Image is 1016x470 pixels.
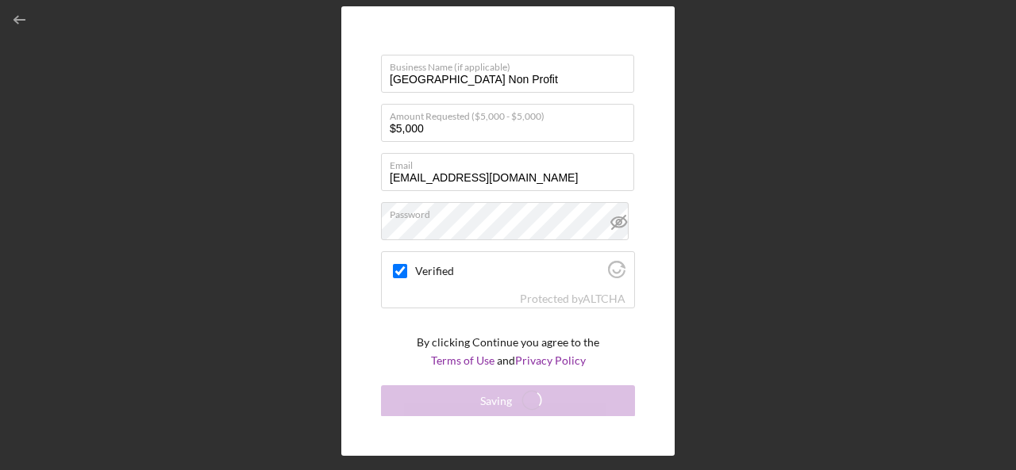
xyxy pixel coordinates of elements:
label: Verified [415,265,603,277]
a: Terms of Use [431,353,495,367]
a: Privacy Policy [515,353,586,367]
label: Email [390,154,634,171]
div: Saving [480,385,512,417]
div: Protected by [520,292,625,305]
label: Business Name (if applicable) [390,55,634,73]
label: Amount Requested ($5,000 - $5,000) [390,105,634,122]
label: Password [390,203,634,220]
p: By clicking Continue you agree to the and [417,334,599,369]
a: Visit Altcha.org [583,292,625,305]
button: Saving [381,385,635,417]
a: Visit Altcha.org [608,267,625,281]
